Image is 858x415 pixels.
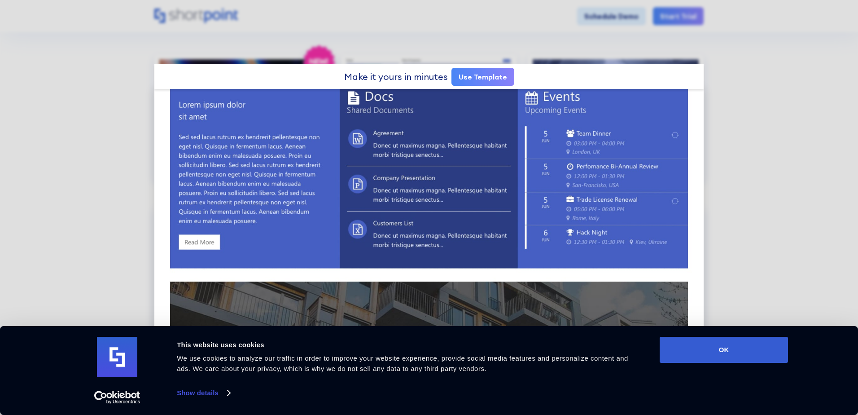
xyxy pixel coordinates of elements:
div: This website uses cookies [177,340,639,350]
span: We use cookies to analyze our traffic in order to improve your website experience, provide social... [177,354,628,372]
img: logo [97,337,137,377]
a: Usercentrics Cookiebot - opens in a new window [78,391,157,404]
a: Show details [177,386,230,400]
div: Make it yours in minutes [344,72,448,81]
button: OK [660,337,788,363]
a: Use Template [451,68,514,86]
